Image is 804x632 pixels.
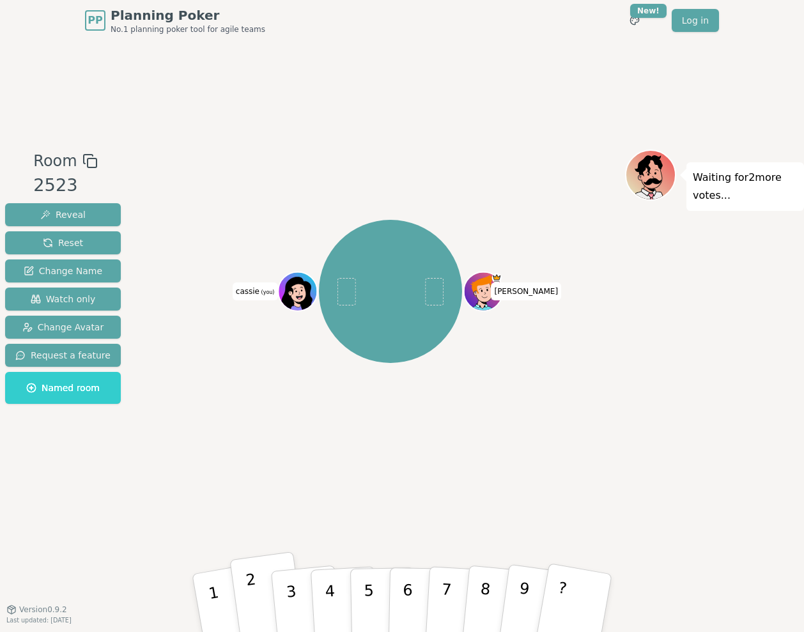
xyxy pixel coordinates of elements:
[22,321,104,334] span: Change Avatar
[6,605,67,615] button: Version0.9.2
[19,605,67,615] span: Version 0.9.2
[85,6,265,35] a: PPPlanning PokerNo.1 planning poker tool for agile teams
[88,13,102,28] span: PP
[24,265,102,277] span: Change Name
[33,173,97,199] div: 2523
[5,316,121,339] button: Change Avatar
[33,150,77,173] span: Room
[693,169,798,204] p: Waiting for 2 more votes...
[279,274,316,310] button: Click to change your avatar
[491,282,561,300] span: Click to change your name
[5,344,121,367] button: Request a feature
[5,259,121,282] button: Change Name
[43,236,83,249] span: Reset
[5,231,121,254] button: Reset
[259,289,275,295] span: (you)
[5,372,121,404] button: Named room
[26,382,100,394] span: Named room
[31,293,96,305] span: Watch only
[233,282,278,300] span: Click to change your name
[40,208,86,221] span: Reveal
[672,9,719,32] a: Log in
[111,24,265,35] span: No.1 planning poker tool for agile teams
[630,4,667,18] div: New!
[111,6,265,24] span: Planning Poker
[5,203,121,226] button: Reveal
[5,288,121,311] button: Watch only
[623,9,646,32] button: New!
[492,274,502,283] span: Andrew is the host
[15,349,111,362] span: Request a feature
[6,617,72,624] span: Last updated: [DATE]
